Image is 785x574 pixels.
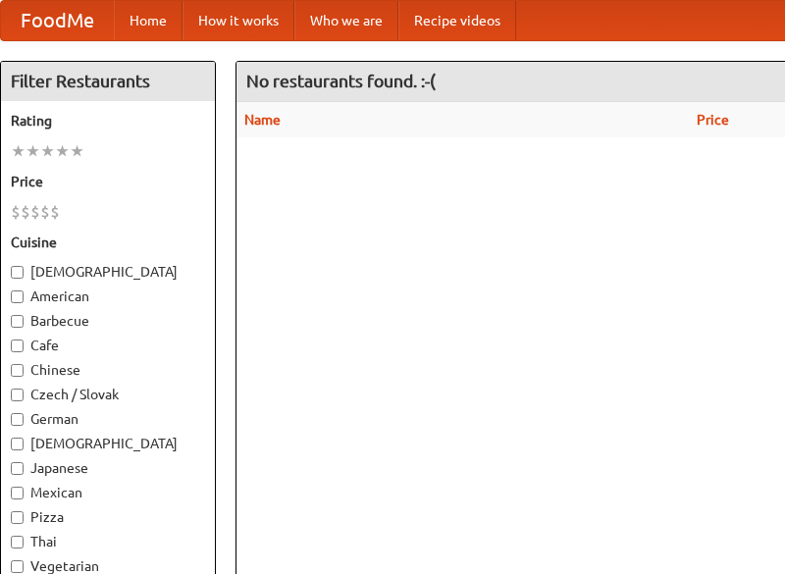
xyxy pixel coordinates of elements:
label: German [11,409,205,429]
a: Recipe videos [398,1,516,40]
li: $ [40,201,50,223]
li: ★ [70,140,84,162]
label: Chinese [11,360,205,380]
input: [DEMOGRAPHIC_DATA] [11,438,24,450]
input: Barbecue [11,315,24,328]
ng-pluralize: No restaurants found. :-( [246,72,436,90]
h5: Rating [11,111,205,130]
a: Home [114,1,183,40]
input: Thai [11,536,24,548]
label: Czech / Slovak [11,385,205,404]
input: Czech / Slovak [11,389,24,401]
input: [DEMOGRAPHIC_DATA] [11,266,24,279]
a: Who we are [294,1,398,40]
input: Mexican [11,487,24,499]
li: $ [50,201,60,223]
input: Pizza [11,511,24,524]
input: Japanese [11,462,24,475]
h4: Filter Restaurants [1,62,215,101]
li: ★ [40,140,55,162]
label: Japanese [11,458,205,478]
li: ★ [11,140,26,162]
a: Price [697,112,729,128]
label: Thai [11,532,205,551]
input: Vegetarian [11,560,24,573]
label: Barbecue [11,311,205,331]
label: [DEMOGRAPHIC_DATA] [11,434,205,453]
label: Cafe [11,336,205,355]
li: ★ [55,140,70,162]
a: Name [244,112,281,128]
h5: Cuisine [11,233,205,252]
li: ★ [26,140,40,162]
h5: Price [11,172,205,191]
a: FoodMe [1,1,114,40]
input: American [11,290,24,303]
label: [DEMOGRAPHIC_DATA] [11,262,205,282]
label: American [11,287,205,306]
label: Mexican [11,483,205,502]
li: $ [30,201,40,223]
input: Chinese [11,364,24,377]
li: $ [11,201,21,223]
li: $ [21,201,30,223]
input: German [11,413,24,426]
label: Pizza [11,507,205,527]
a: How it works [183,1,294,40]
input: Cafe [11,339,24,352]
